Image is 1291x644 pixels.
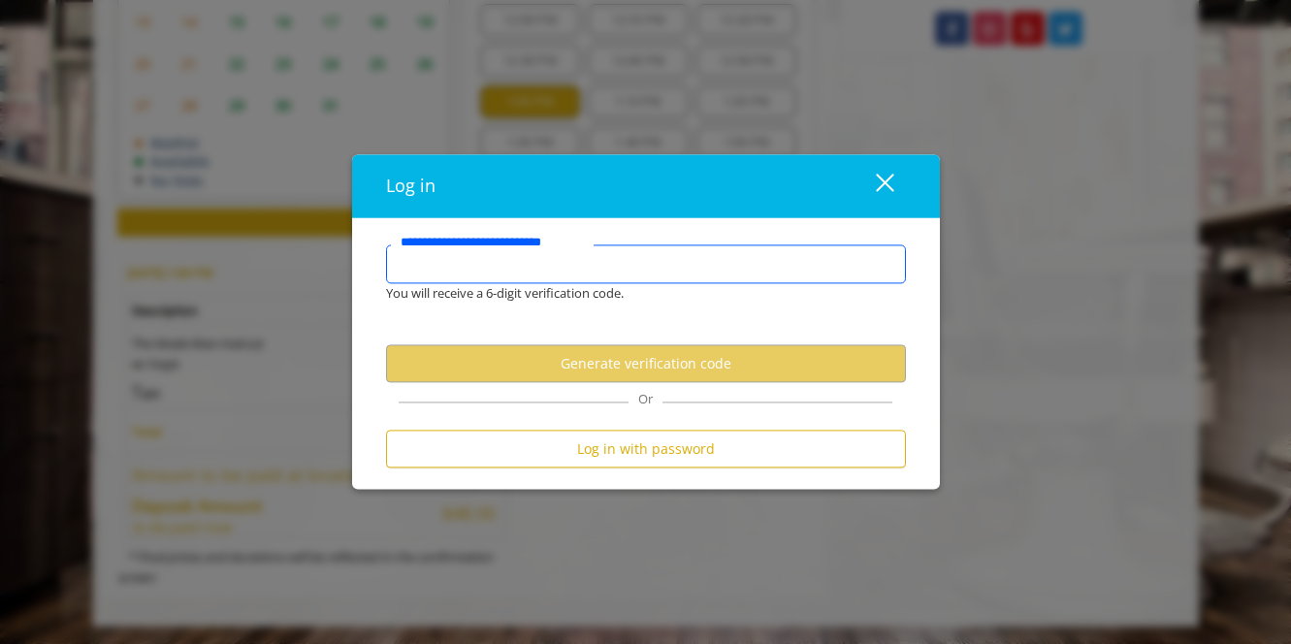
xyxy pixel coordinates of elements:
span: Or [629,391,662,408]
button: Log in with password [386,431,906,468]
span: Log in [386,175,436,198]
div: close dialog [854,172,892,201]
button: Generate verification code [386,344,906,382]
button: close dialog [840,166,906,206]
div: You will receive a 6-digit verification code. [371,284,891,305]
